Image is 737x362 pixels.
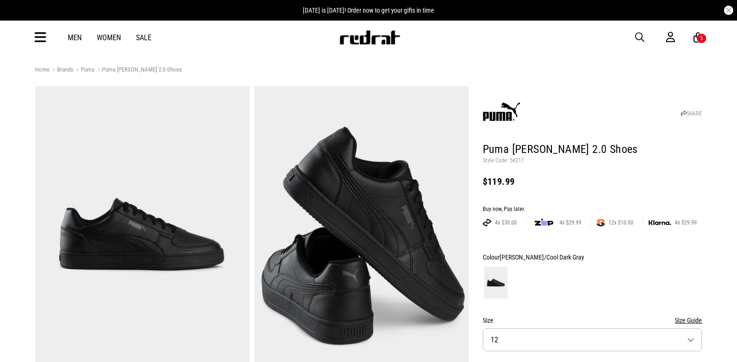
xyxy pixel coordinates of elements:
a: Puma [73,66,94,75]
span: [PERSON_NAME]/Cool Dark Gray [500,253,584,261]
a: Puma [PERSON_NAME] 2.0 Shoes [94,66,182,75]
button: Size Guide [675,315,702,326]
span: 4x $30.00 [491,219,521,226]
img: AFTERPAY [483,219,491,226]
img: PUMA Black/Cool Dark Gray [484,267,508,298]
img: Puma [483,94,520,131]
p: Style Code: 54217 [483,157,702,165]
a: Home [35,66,50,73]
button: 12 [483,328,702,351]
div: Buy now, Pay later. [483,206,702,213]
div: $119.99 [483,176,702,187]
span: 12 [491,335,498,344]
div: Colour [483,252,702,263]
span: 4x $29.99 [671,219,701,226]
span: 4x $29.99 [556,219,585,226]
span: [DATE] is [DATE]! Order now to get your gifts in time [303,7,434,14]
h1: Puma [PERSON_NAME] 2.0 Shoes [483,142,702,157]
img: SPLITPAY [597,219,605,226]
span: 12x $10.00 [605,219,637,226]
a: Brands [50,66,73,75]
a: SHARE [681,110,702,117]
div: 5 [700,35,703,42]
img: Redrat logo [339,30,401,44]
a: Men [68,33,82,42]
div: Size [483,315,702,326]
img: KLARNA [649,220,671,225]
img: zip [535,218,553,227]
a: Sale [136,33,151,42]
a: 5 [694,33,702,43]
a: Women [97,33,121,42]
